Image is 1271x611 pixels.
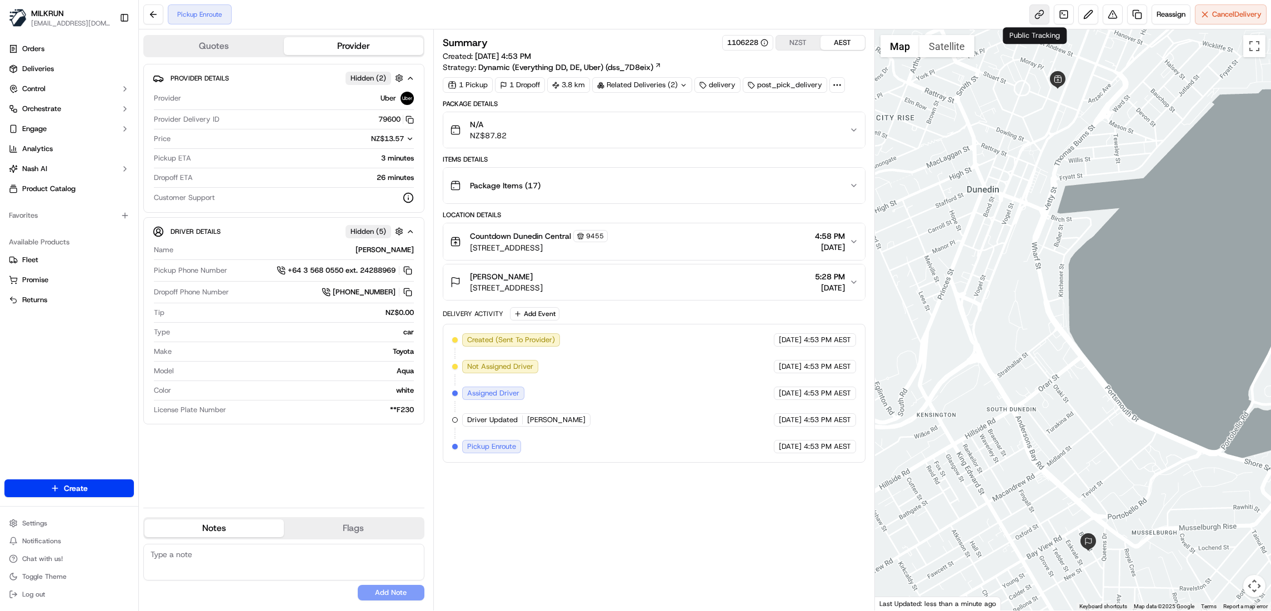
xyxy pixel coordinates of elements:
[443,38,488,48] h3: Summary
[401,92,414,105] img: uber-new-logo.jpeg
[470,130,507,141] span: NZ$87.82
[22,184,76,194] span: Product Catalog
[4,160,134,178] button: Nash AI
[495,77,545,93] div: 1 Dropoff
[22,255,38,265] span: Fleet
[154,193,215,203] span: Customer Support
[4,80,134,98] button: Control
[9,295,129,305] a: Returns
[351,73,386,83] span: Hidden ( 2 )
[174,327,414,337] div: car
[9,275,129,285] a: Promise
[443,309,503,318] div: Delivery Activity
[727,38,768,48] button: 1106228
[1195,4,1267,24] button: CancelDelivery
[4,100,134,118] button: Orchestrate
[443,51,531,62] span: Created:
[154,245,173,255] span: Name
[154,134,171,144] span: Price
[178,245,414,255] div: [PERSON_NAME]
[4,533,134,549] button: Notifications
[277,264,414,277] button: +64 3 568 0550 ext. 24288969
[4,207,134,224] div: Favorites
[694,77,740,93] div: delivery
[284,519,423,537] button: Flags
[288,266,396,276] span: +64 3 568 0550 ext. 24288969
[4,291,134,309] button: Returns
[1134,603,1194,609] span: Map data ©2025 Google
[478,62,653,73] span: Dynamic (Everything DD, DE, Uber) (dss_7D8eix)
[22,144,53,154] span: Analytics
[779,442,802,452] span: [DATE]
[154,366,174,376] span: Model
[4,251,134,269] button: Fleet
[154,385,171,395] span: Color
[154,327,170,337] span: Type
[346,71,406,85] button: Hidden (2)
[176,347,414,357] div: Toyota
[820,36,865,50] button: AEST
[153,69,415,87] button: Provider DetailsHidden (2)
[547,77,590,93] div: 3.8 km
[779,388,802,398] span: [DATE]
[154,114,219,124] span: Provider Delivery ID
[467,362,533,372] span: Not Assigned Driver
[4,271,134,289] button: Promise
[154,173,193,183] span: Dropoff ETA
[470,271,533,282] span: [PERSON_NAME]
[154,153,191,163] span: Pickup ETA
[4,587,134,602] button: Log out
[322,286,414,298] a: [PHONE_NUMBER]
[815,282,845,293] span: [DATE]
[779,335,802,345] span: [DATE]
[470,282,543,293] span: [STREET_ADDRESS]
[316,134,414,144] button: NZ$13.57
[1243,575,1265,597] button: Map camera controls
[804,388,851,398] span: 4:53 PM AEST
[22,519,47,528] span: Settings
[22,104,61,114] span: Orchestrate
[919,35,974,57] button: Show satellite imagery
[467,415,518,425] span: Driver Updated
[4,551,134,567] button: Chat with us!
[4,569,134,584] button: Toggle Theme
[4,4,115,31] button: MILKRUNMILKRUN[EMAIL_ADDRESS][DOMAIN_NAME]
[4,233,134,251] div: Available Products
[815,242,845,253] span: [DATE]
[284,37,423,55] button: Provider
[31,19,111,28] span: [EMAIL_ADDRESS][DOMAIN_NAME]
[197,173,414,183] div: 26 minutes
[22,537,61,545] span: Notifications
[443,77,493,93] div: 1 Pickup
[144,37,284,55] button: Quotes
[154,347,172,357] span: Make
[1212,9,1262,19] span: Cancel Delivery
[586,232,604,241] span: 9455
[470,119,507,130] span: N/A
[22,64,54,74] span: Deliveries
[443,223,865,260] button: Countdown Dunedin Central9455[STREET_ADDRESS]4:58 PM[DATE]
[22,124,47,134] span: Engage
[153,222,415,241] button: Driver DetailsHidden (5)
[875,597,1001,610] div: Last Updated: less than a minute ago
[154,266,227,276] span: Pickup Phone Number
[22,572,67,581] span: Toggle Theme
[443,264,865,300] button: [PERSON_NAME][STREET_ADDRESS]5:28 PM[DATE]
[22,295,47,305] span: Returns
[1223,603,1268,609] a: Report a map error
[351,227,386,237] span: Hidden ( 5 )
[378,114,414,124] button: 79600
[467,388,519,398] span: Assigned Driver
[371,134,404,143] span: NZ$13.57
[880,35,919,57] button: Show street map
[22,84,46,94] span: Control
[1243,35,1265,57] button: Toggle fullscreen view
[381,93,396,103] span: Uber
[4,140,134,158] a: Analytics
[804,442,851,452] span: 4:53 PM AEST
[779,415,802,425] span: [DATE]
[804,415,851,425] span: 4:53 PM AEST
[31,8,64,19] button: MILKRUN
